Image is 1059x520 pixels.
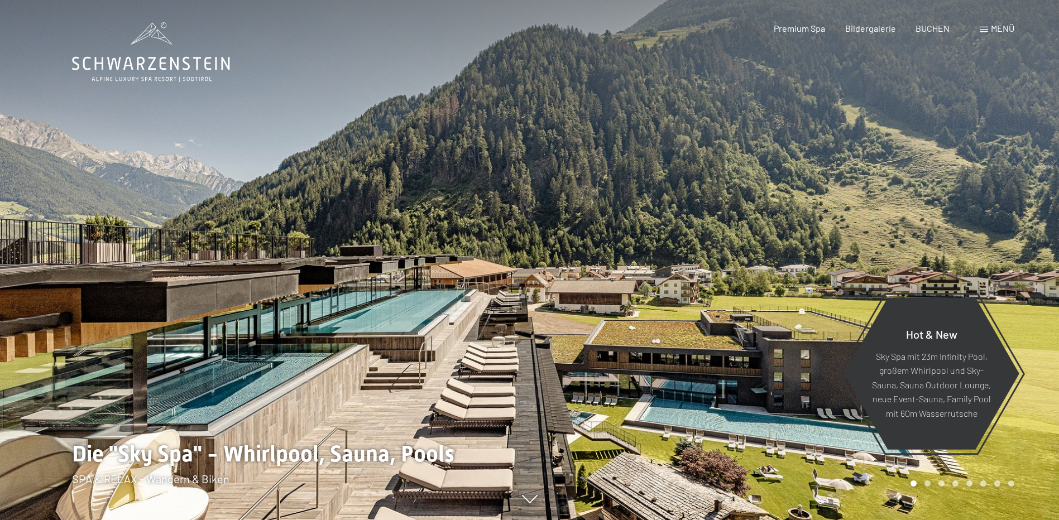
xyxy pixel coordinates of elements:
div: Carousel Page 3 [938,480,945,487]
div: Carousel Page 5 [966,480,972,487]
p: Sky Spa mit 23m Infinity Pool, großem Whirlpool und Sky-Sauna, Sauna Outdoor Lounge, neue Event-S... [871,349,992,420]
span: Hot & New [906,327,957,340]
span: Menü [991,23,1014,33]
div: Carousel Page 2 [924,480,931,487]
a: Hot & New Sky Spa mit 23m Infinity Pool, großem Whirlpool und Sky-Sauna, Sauna Outdoor Lounge, ne... [843,297,1020,450]
div: Carousel Pagination [907,480,1014,487]
div: Carousel Page 4 [952,480,959,487]
div: Carousel Page 1 (Current Slide) [911,480,917,487]
a: Bildergalerie [845,23,896,33]
div: Carousel Page 7 [994,480,1000,487]
div: Carousel Page 8 [1008,480,1014,487]
a: Premium Spa [774,23,825,33]
div: Carousel Page 6 [980,480,986,487]
a: BUCHEN [916,23,950,33]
